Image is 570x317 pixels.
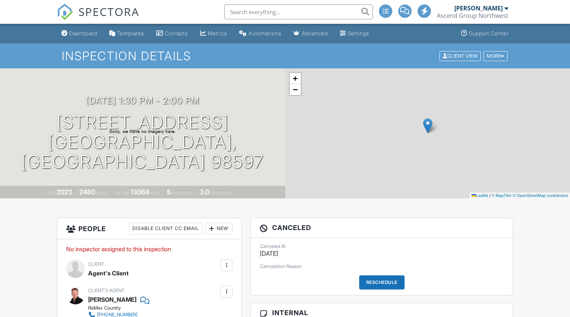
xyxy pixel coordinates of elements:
span: sq.ft. [151,190,160,195]
div: Client View [439,51,481,61]
div: ReMax Country [88,305,225,311]
a: [PERSON_NAME] [88,294,136,305]
div: 5 [167,188,171,196]
p: No inspector assigned to this inspection [66,245,232,253]
div: 2480 [79,188,95,196]
h1: [STREET_ADDRESS] [GEOGRAPHIC_DATA], [GEOGRAPHIC_DATA] 98597 [12,113,273,171]
div: Automations [248,30,281,36]
a: Settings [337,27,372,41]
div: [PERSON_NAME] [454,4,503,12]
h3: People [57,218,241,239]
div: Advanced [302,30,328,36]
input: Search everything... [224,4,373,19]
div: Reschedule [359,275,405,289]
span: − [293,85,297,94]
span: Client's Agent [88,288,125,293]
p: [DATE] [260,249,503,258]
div: New [205,223,232,234]
a: Zoom in [290,73,301,84]
div: Support Center [469,30,509,36]
a: Zoom out [290,84,301,95]
a: Metrics [197,27,230,41]
div: Contacts [165,30,188,36]
span: Built [47,190,55,195]
h3: Canceled [251,218,512,237]
span: SPECTORA [78,4,139,19]
a: © OpenStreetMap contributors [513,193,568,198]
div: Dashboard [69,30,97,36]
span: Lot Size [114,190,129,195]
div: Disable Client CC Email [129,223,202,234]
span: | [489,193,490,198]
div: Templates [117,30,144,36]
h3: [DATE] 1:30 pm - 2:00 pm [86,96,199,106]
div: Canceled At [260,243,503,249]
a: © MapTiler [492,193,512,198]
div: 2023 [57,188,72,196]
div: Ascend Group Northwest [437,12,508,19]
a: Automations (Advanced) [236,27,284,41]
img: The Best Home Inspection Software - Spectora [57,4,73,20]
span: + [293,74,297,83]
div: 3.0 [200,188,209,196]
div: Settings [348,30,369,36]
div: 13068 [131,188,149,196]
span: bathrooms [210,190,232,195]
span: sq. ft. [96,190,107,195]
img: Marker [423,118,432,133]
div: Agent's Client [88,268,129,279]
div: Metrics [208,30,227,36]
div: More [483,51,508,61]
a: Templates [106,27,147,41]
a: Leaflet [471,193,488,198]
a: Client View [439,53,483,58]
a: Dashboard [58,27,100,41]
span: bedrooms [172,190,193,195]
span: Client [88,261,104,267]
div: Cancelation Reason [260,263,503,269]
a: Advanced [290,27,331,41]
a: Contacts [153,27,191,41]
h1: Inspection Details [62,49,508,62]
a: Support Center [458,27,512,41]
a: SPECTORA [57,10,139,26]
